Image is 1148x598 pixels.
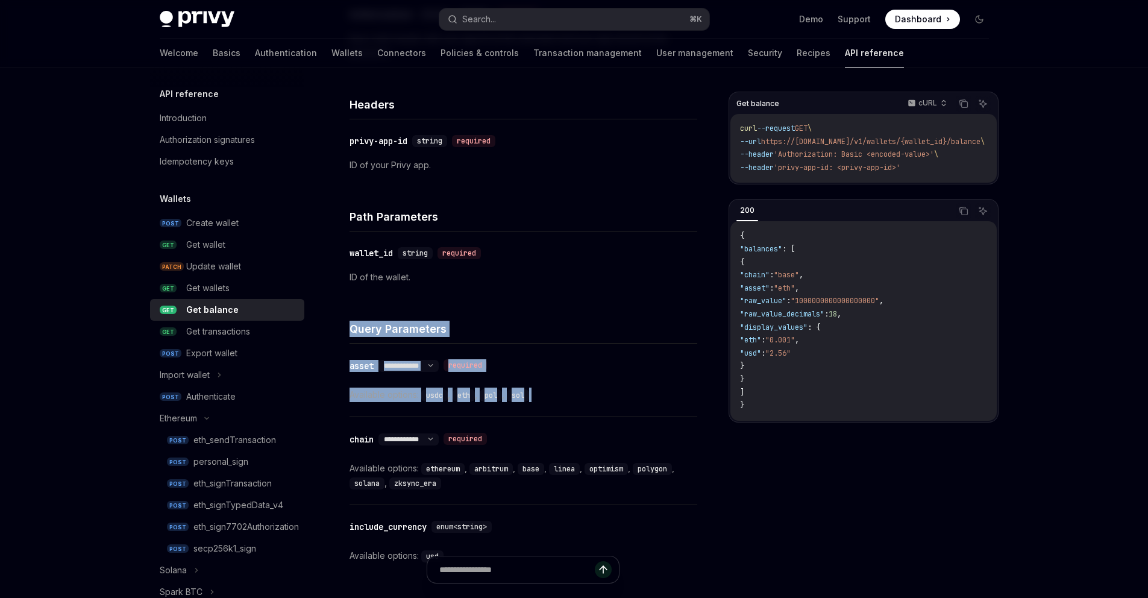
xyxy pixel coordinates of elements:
span: : [ [782,244,795,254]
div: required [444,433,487,445]
span: , [795,335,799,345]
button: Copy the contents from the code block [956,203,971,219]
span: GET [160,327,177,336]
span: https://[DOMAIN_NAME]/v1/wallets/{wallet_id}/balance [761,137,980,146]
span: GET [160,284,177,293]
a: POSTExport wallet [150,342,304,364]
span: ] [740,388,744,397]
span: --header [740,163,774,172]
a: Demo [799,13,823,25]
a: Basics [213,39,240,68]
code: solana [350,477,384,489]
span: "usd" [740,348,761,358]
code: base [518,463,544,475]
div: wallet_id [350,247,393,259]
span: 'Authorization: Basic <encoded-value>' [774,149,934,159]
code: pol [480,389,502,401]
span: POST [167,523,189,532]
a: Connectors [377,39,426,68]
span: string [417,136,442,146]
a: GETGet transactions [150,321,304,342]
a: Introduction [150,107,304,129]
code: usd [421,550,444,562]
code: eth [453,389,475,401]
span: , [879,296,883,306]
span: "raw_value_decimals" [740,309,824,319]
span: { [740,231,744,241]
span: : [770,283,774,293]
span: "balances" [740,244,782,254]
a: POSTCreate wallet [150,212,304,234]
span: "display_values" [740,323,808,332]
div: Update wallet [186,259,241,274]
span: } [740,361,744,371]
h4: Headers [350,96,697,113]
div: required [452,135,495,147]
span: "asset" [740,283,770,293]
a: Idempotency keys [150,151,304,172]
button: cURL [901,93,952,114]
span: \ [934,149,938,159]
a: POSTAuthenticate [150,386,304,408]
span: GET [795,124,808,133]
h4: Query Parameters [350,321,697,337]
div: Idempotency keys [160,154,234,169]
div: Available options: [350,388,697,402]
span: POST [160,219,181,228]
div: Authorization signatures [160,133,255,147]
div: chain [350,433,374,445]
code: zksync_era [389,477,441,489]
div: Introduction [160,111,207,125]
span: POST [167,544,189,553]
code: linea [549,463,580,475]
button: Send message [595,561,612,578]
span: "2.56" [765,348,791,358]
a: Policies & controls [441,39,519,68]
span: : [761,335,765,345]
div: , [549,461,585,476]
a: API reference [845,39,904,68]
div: , [421,388,453,402]
span: \ [980,137,985,146]
span: : [824,309,829,319]
span: ⌘ K [689,14,702,24]
button: Search...⌘K [439,8,709,30]
a: User management [656,39,733,68]
span: : { [808,323,820,332]
div: , [469,461,518,476]
p: cURL [918,98,937,108]
span: , [837,309,841,319]
div: , [350,476,389,490]
div: asset [350,360,374,372]
div: eth_signTypedData_v4 [193,498,283,512]
a: POSTeth_sign7702Authorization [150,516,304,538]
span: "eth" [774,283,795,293]
span: POST [167,436,189,445]
div: Create wallet [186,216,239,230]
span: : [770,270,774,280]
span: GET [160,306,177,315]
div: eth_signTransaction [193,476,272,491]
a: POSTeth_sendTransaction [150,429,304,451]
h4: Path Parameters [350,209,697,225]
div: , [453,388,480,402]
div: Get wallet [186,238,225,252]
span: : [761,348,765,358]
div: , [480,388,507,402]
div: personal_sign [193,455,248,469]
div: , [421,461,469,476]
a: GETGet balance [150,299,304,321]
span: , [795,283,799,293]
a: POSTeth_signTypedData_v4 [150,494,304,516]
h5: Wallets [160,192,191,206]
div: secp256k1_sign [193,541,256,556]
a: Transaction management [533,39,642,68]
a: POSTeth_signTransaction [150,473,304,494]
div: required [444,359,487,371]
span: "eth" [740,335,761,345]
button: Toggle dark mode [970,10,989,29]
a: Recipes [797,39,830,68]
div: Get balance [186,303,239,317]
a: GETGet wallets [150,277,304,299]
div: Import wallet [160,368,210,382]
